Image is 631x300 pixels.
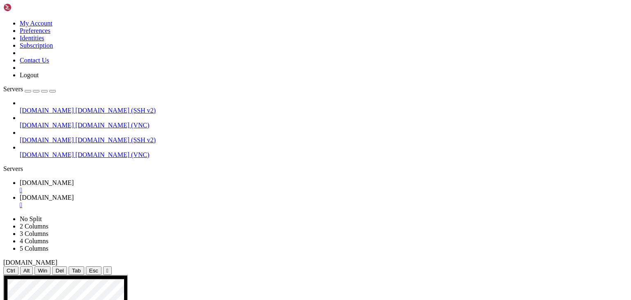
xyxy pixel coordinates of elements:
[20,35,44,42] a: Identities
[35,266,51,275] button: Win
[86,266,101,275] button: Esc
[20,266,33,275] button: Alt
[20,72,39,78] a: Logout
[52,266,67,275] button: Del
[3,11,524,18] x-row: , #_
[3,48,524,55] x-row: ~~ V~' '->
[20,144,628,159] li: [DOMAIN_NAME] [DOMAIN_NAME] (VNC)
[20,107,74,114] span: [DOMAIN_NAME]
[3,55,524,62] x-row: ~~~ / A newer version of Amazon Linux is available!
[76,122,150,129] span: [DOMAIN_NAME] (VNC)
[7,268,15,274] span: Ctrl
[20,230,48,237] a: 3 Columns
[118,107,122,114] div: (31, 14)
[3,70,524,77] x-row: _/ _/ Amazon Linux 2023, [GEOGRAPHIC_DATA] and supported until [DATE].
[20,187,628,194] a: 
[3,85,56,92] a: Servers
[3,3,51,12] img: Shellngn
[69,266,84,275] button: Tab
[23,268,30,274] span: Alt
[3,40,524,48] x-row: ~~ \#/ ___
[20,201,628,209] a: 
[3,33,524,40] x-row: ~~ \###| AL2 End of Life is [DATE].
[20,238,48,245] a: 4 Columns
[20,245,48,252] a: 5 Columns
[20,223,48,230] a: 2 Columns
[38,268,47,274] span: Win
[3,99,524,107] x-row: Run "sudo yum update" to apply all updates.
[76,136,156,143] span: [DOMAIN_NAME] (SSH v2)
[3,107,524,114] x-row: [ec2-user@ip-172-31-84-219 ~]$
[20,27,51,34] a: Preferences
[20,179,74,186] span: [DOMAIN_NAME]
[20,57,49,64] a: Contact Us
[20,215,42,222] a: No Split
[20,42,53,49] a: Subscription
[3,266,18,275] button: Ctrl
[20,122,628,129] a: [DOMAIN_NAME] [DOMAIN_NAME] (VNC)
[89,268,98,274] span: Esc
[3,25,524,33] x-row: ~~ \_#####\
[76,151,150,158] span: [DOMAIN_NAME] (VNC)
[20,20,53,27] a: My Account
[3,18,524,25] x-row: ~\_ ####_ Amazon Linux 2
[76,107,156,114] span: [DOMAIN_NAME] (SSH v2)
[20,99,628,114] li: [DOMAIN_NAME] [DOMAIN_NAME] (SSH v2)
[3,259,58,266] span: [DOMAIN_NAME]
[20,194,628,209] a: limson.click
[3,92,524,99] x-row: 103 package(s) needed for security, out of 116 available
[20,114,628,129] li: [DOMAIN_NAME] [DOMAIN_NAME] (VNC)
[20,136,74,143] span: [DOMAIN_NAME]
[20,122,74,129] span: [DOMAIN_NAME]
[3,85,23,92] span: Servers
[3,3,524,11] x-row: Last login: [DATE] from [DOMAIN_NAME]
[20,107,628,114] a: [DOMAIN_NAME] [DOMAIN_NAME] (SSH v2)
[3,77,524,85] x-row: _/m/' [URL][DOMAIN_NAME]
[20,136,628,144] a: [DOMAIN_NAME] [DOMAIN_NAME] (SSH v2)
[20,179,628,194] a: limson.click
[20,194,74,201] span: [DOMAIN_NAME]
[55,268,64,274] span: Del
[103,266,112,275] button: 
[20,151,628,159] a: [DOMAIN_NAME] [DOMAIN_NAME] (VNC)
[20,129,628,144] li: [DOMAIN_NAME] [DOMAIN_NAME] (SSH v2)
[72,268,81,274] span: Tab
[3,165,628,173] div: Servers
[106,268,108,274] div: 
[3,62,524,70] x-row: ~~._. _/
[20,151,74,158] span: [DOMAIN_NAME]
